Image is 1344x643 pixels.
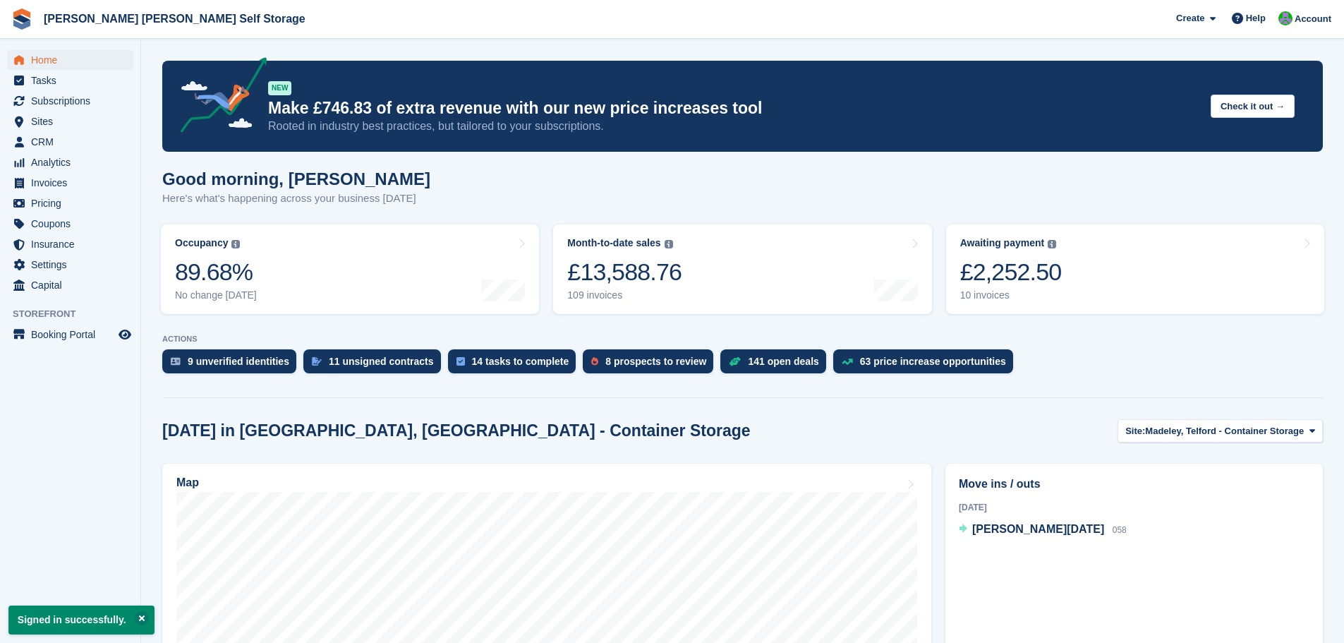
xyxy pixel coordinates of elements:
[960,237,1045,249] div: Awaiting payment
[268,119,1199,134] p: Rooted in industry best practices, but tailored to your subscriptions.
[972,523,1104,535] span: [PERSON_NAME][DATE]
[162,169,430,188] h1: Good morning, [PERSON_NAME]
[7,214,133,234] a: menu
[31,234,116,254] span: Insurance
[1048,240,1056,248] img: icon-info-grey-7440780725fd019a000dd9b08b2336e03edf1995a4989e88bcd33f0948082b44.svg
[960,258,1062,287] div: £2,252.50
[1176,11,1204,25] span: Create
[605,356,706,367] div: 8 prospects to review
[31,91,116,111] span: Subscriptions
[720,349,833,380] a: 141 open deals
[188,356,289,367] div: 9 unverified identities
[842,359,853,365] img: price_increase_opportunities-93ffe204e8149a01c8c9dc8f82e8f89637d9d84a8eef4429ea346261dce0b2c0.svg
[13,307,140,321] span: Storefront
[175,258,257,287] div: 89.68%
[583,349,720,380] a: 8 prospects to review
[7,193,133,213] a: menu
[748,356,818,367] div: 141 open deals
[268,98,1199,119] p: Make £746.83 of extra revenue with our new price increases tool
[456,357,465,366] img: task-75834270c22a3079a89374b754ae025e5fb1db73e45f91037f5363f120a921f8.svg
[553,224,931,314] a: Month-to-date sales £13,588.76 109 invoices
[31,173,116,193] span: Invoices
[175,237,228,249] div: Occupancy
[268,81,291,95] div: NEW
[162,191,430,207] p: Here's what's happening across your business [DATE]
[1246,11,1266,25] span: Help
[567,258,682,287] div: £13,588.76
[8,606,155,635] p: Signed in successfully.
[31,50,116,70] span: Home
[7,275,133,295] a: menu
[31,193,116,213] span: Pricing
[833,349,1020,380] a: 63 price increase opportunities
[31,214,116,234] span: Coupons
[116,326,133,343] a: Preview store
[162,421,751,440] h2: [DATE] in [GEOGRAPHIC_DATA], [GEOGRAPHIC_DATA] - Container Storage
[860,356,1006,367] div: 63 price increase opportunities
[162,335,1323,344] p: ACTIONS
[665,240,673,248] img: icon-info-grey-7440780725fd019a000dd9b08b2336e03edf1995a4989e88bcd33f0948082b44.svg
[567,289,682,301] div: 109 invoices
[31,152,116,172] span: Analytics
[7,234,133,254] a: menu
[31,71,116,90] span: Tasks
[31,275,116,295] span: Capital
[959,501,1309,514] div: [DATE]
[175,289,257,301] div: No change [DATE]
[591,357,598,366] img: prospect-51fa495bee0391a8d652442698ab0144808aea92771e9ea1ae160a38d050c398.svg
[11,8,32,30] img: stora-icon-8386f47178a22dfd0bd8f6a31ec36ba5ce8667c1dd55bd0f319d3a0aa187defe.svg
[729,356,741,366] img: deal-1b604bf984904fb50ccaf53a9ad4b4a5d6e5aea283cecdc64d6e3604feb123c2.svg
[1125,424,1145,438] span: Site:
[1211,95,1295,118] button: Check it out →
[31,132,116,152] span: CRM
[7,255,133,275] a: menu
[1118,419,1323,443] button: Site: Madeley, Telford - Container Storage
[7,173,133,193] a: menu
[7,91,133,111] a: menu
[312,357,322,366] img: contract_signature_icon-13c848040528278c33f63329250d36e43548de30e8caae1d1a13099fd9432cc5.svg
[31,255,116,275] span: Settings
[959,476,1309,493] h2: Move ins / outs
[1278,11,1292,25] img: Tom Spickernell
[31,112,116,131] span: Sites
[162,349,303,380] a: 9 unverified identities
[7,132,133,152] a: menu
[171,357,181,366] img: verify_identity-adf6edd0f0f0b5bbfe63781bf79b02c33cf7c696d77639b501bdc392416b5a36.svg
[946,224,1324,314] a: Awaiting payment £2,252.50 10 invoices
[329,356,434,367] div: 11 unsigned contracts
[7,152,133,172] a: menu
[161,224,539,314] a: Occupancy 89.68% No change [DATE]
[31,325,116,344] span: Booking Portal
[1295,12,1331,26] span: Account
[959,521,1127,539] a: [PERSON_NAME][DATE] 058
[176,476,199,489] h2: Map
[7,71,133,90] a: menu
[303,349,448,380] a: 11 unsigned contracts
[7,325,133,344] a: menu
[567,237,660,249] div: Month-to-date sales
[1113,525,1127,535] span: 058
[38,7,311,30] a: [PERSON_NAME] [PERSON_NAME] Self Storage
[960,289,1062,301] div: 10 invoices
[169,57,267,138] img: price-adjustments-announcement-icon-8257ccfd72463d97f412b2fc003d46551f7dbcb40ab6d574587a9cd5c0d94...
[472,356,569,367] div: 14 tasks to complete
[7,112,133,131] a: menu
[448,349,583,380] a: 14 tasks to complete
[1145,424,1304,438] span: Madeley, Telford - Container Storage
[7,50,133,70] a: menu
[231,240,240,248] img: icon-info-grey-7440780725fd019a000dd9b08b2336e03edf1995a4989e88bcd33f0948082b44.svg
